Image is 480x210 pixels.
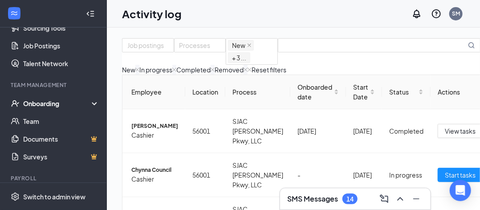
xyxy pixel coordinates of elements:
[409,192,423,206] button: Minimize
[228,40,254,51] span: New
[215,65,244,75] div: Removed
[225,153,290,197] td: SJAC [PERSON_NAME] Pkwy, LLC
[411,8,422,19] svg: Notifications
[23,99,92,108] div: Onboarding
[225,109,290,153] td: SJAC [PERSON_NAME] Pkwy, LLC
[393,192,407,206] button: ChevronUp
[287,194,338,204] h3: SMS Messages
[11,174,98,182] div: Payroll
[431,8,442,19] svg: QuestionInfo
[139,65,172,75] div: In progress
[353,126,375,136] div: [DATE]
[297,126,339,136] div: [DATE]
[389,87,417,97] span: Status
[176,65,211,75] div: Completed
[389,126,423,136] div: Completed
[11,192,20,201] svg: Settings
[452,10,460,17] div: SM
[290,75,346,109] th: Onboarded date
[23,112,99,130] a: Team
[377,192,391,206] button: ComposeMessage
[346,75,382,109] th: Start Date
[23,55,99,72] a: Talent Network
[450,180,471,201] div: Open Intercom Messenger
[185,109,225,153] td: 56001
[353,82,368,102] span: Start Date
[10,9,19,18] svg: WorkstreamLogo
[252,65,286,75] div: Reset filters
[23,130,99,148] a: DocumentsCrown
[297,170,339,180] div: -
[225,75,290,109] th: Process
[185,153,225,197] td: 56001
[122,65,135,75] div: New
[228,52,250,63] span: + 3 ...
[379,194,390,204] svg: ComposeMessage
[122,75,185,109] th: Employee
[185,75,225,109] th: Location
[468,42,475,49] svg: MagnifyingGlass
[247,43,252,48] span: close
[11,99,20,108] svg: UserCheck
[23,37,99,55] a: Job Postings
[131,130,178,140] span: Cashier
[353,170,375,180] div: [DATE]
[232,53,246,63] span: + 3 ...
[131,174,178,184] span: Cashier
[23,192,85,201] div: Switch to admin view
[23,19,99,37] a: Sourcing Tools
[411,194,422,204] svg: Minimize
[232,40,245,50] span: New
[131,122,178,131] span: [PERSON_NAME]
[395,194,406,204] svg: ChevronUp
[346,195,354,203] div: 14
[297,82,332,102] span: Onboarded date
[11,81,98,89] div: Team Management
[382,75,431,109] th: Status
[122,6,182,21] h1: Activity log
[389,170,423,180] div: In progress
[445,126,476,136] span: View tasks
[445,170,476,180] span: Start tasks
[86,9,95,18] svg: Collapse
[131,166,178,174] span: Chynna Council
[23,148,99,166] a: SurveysCrown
